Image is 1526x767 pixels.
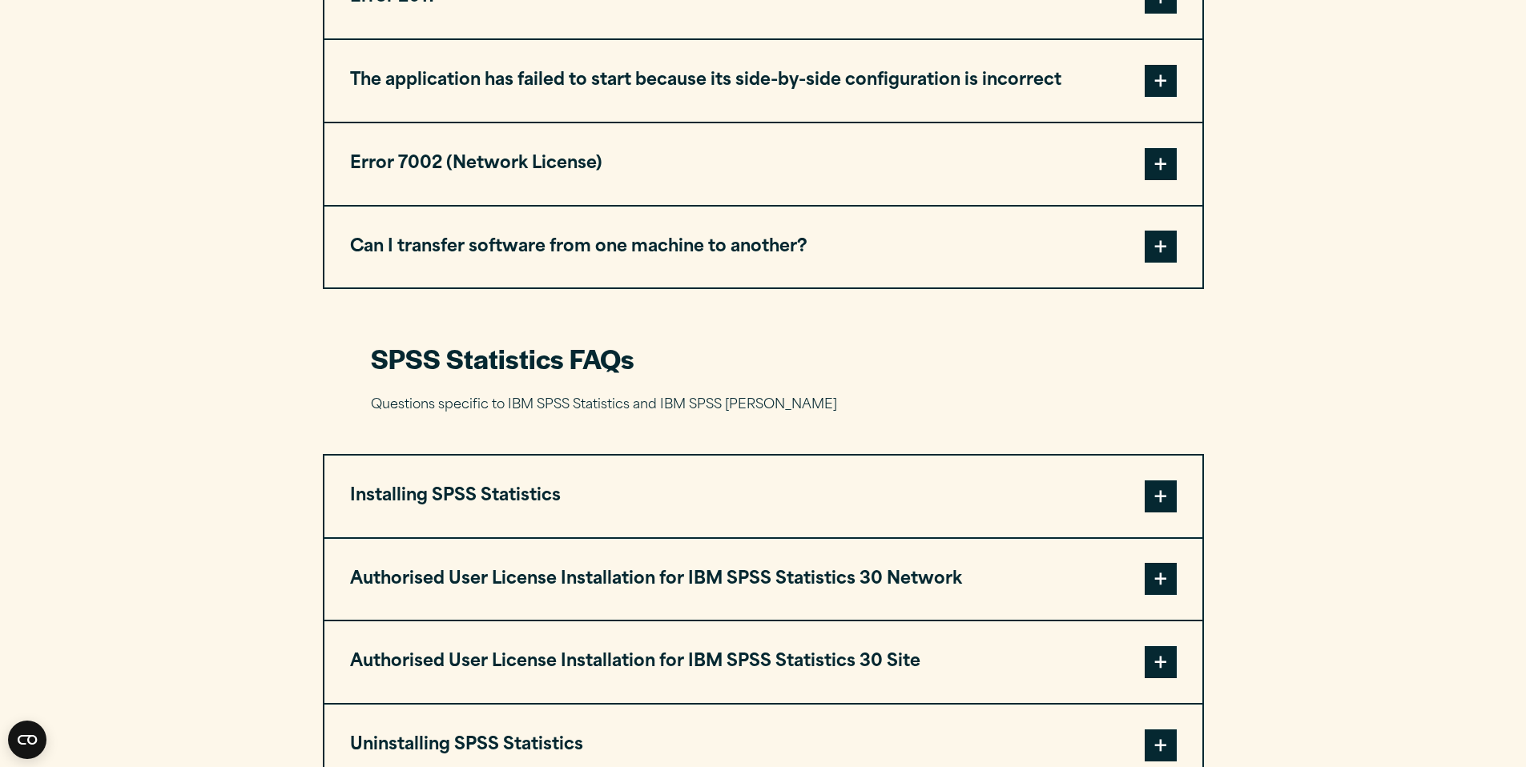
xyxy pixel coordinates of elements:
button: Can I transfer software from one machine to another? [324,207,1202,288]
p: Questions specific to IBM SPSS Statistics and IBM SPSS [PERSON_NAME] [371,394,1156,417]
button: Authorised User License Installation for IBM SPSS Statistics 30 Network [324,539,1202,620]
button: Installing SPSS Statistics [324,456,1202,537]
button: Error 7002 (Network License) [324,123,1202,205]
button: The application has failed to start because its side-by-side configuration is incorrect [324,40,1202,122]
h2: SPSS Statistics FAQs [371,340,1156,376]
button: Open CMP widget [8,721,46,759]
button: Authorised User License Installation for IBM SPSS Statistics 30 Site [324,621,1202,703]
